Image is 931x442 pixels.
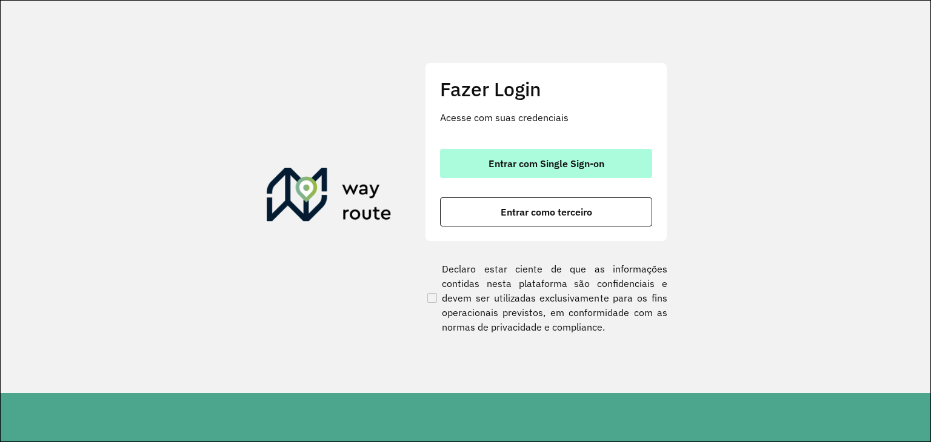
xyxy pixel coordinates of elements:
span: Entrar com Single Sign-on [489,159,604,168]
h2: Fazer Login [440,78,652,101]
img: Roteirizador AmbevTech [267,168,392,226]
label: Declaro estar ciente de que as informações contidas nesta plataforma são confidenciais e devem se... [425,262,667,334]
p: Acesse com suas credenciais [440,110,652,125]
button: button [440,197,652,226]
span: Entrar como terceiro [501,207,592,217]
button: button [440,149,652,178]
